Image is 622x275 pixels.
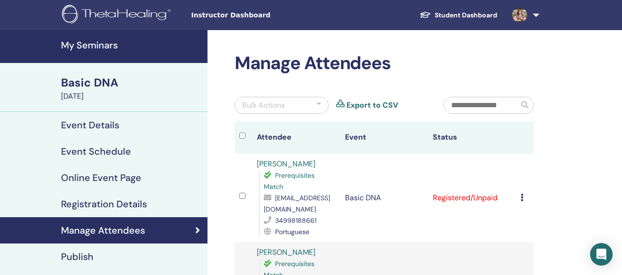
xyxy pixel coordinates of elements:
span: Prerequisites Match [264,171,315,191]
h4: Event Schedule [61,146,131,157]
img: default.jpg [512,8,527,23]
img: logo.png [62,5,174,26]
h4: Event Details [61,119,119,131]
td: Basic DNA [340,154,428,242]
div: Bulk Actions [242,100,285,111]
a: Basic DNA[DATE] [55,75,207,102]
h4: Publish [61,251,93,262]
a: [PERSON_NAME] [257,159,315,169]
div: [DATE] [61,91,202,102]
span: Instructor Dashboard [191,10,332,20]
h4: Registration Details [61,198,147,210]
h4: Online Event Page [61,172,141,183]
h2: Manage Attendees [235,53,534,74]
th: Status [428,121,516,154]
h4: My Seminars [61,39,202,51]
span: [EMAIL_ADDRESS][DOMAIN_NAME] [264,194,330,213]
span: 34998188661 [275,216,316,225]
div: Open Intercom Messenger [590,243,613,266]
a: Student Dashboard [412,7,505,24]
th: Attendee [252,121,340,154]
img: graduation-cap-white.svg [420,11,431,19]
a: [PERSON_NAME] [257,247,315,257]
div: Basic DNA [61,75,202,91]
h4: Manage Attendees [61,225,145,236]
th: Event [340,121,428,154]
a: Export to CSV [346,100,398,111]
span: Portuguese [275,228,309,236]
